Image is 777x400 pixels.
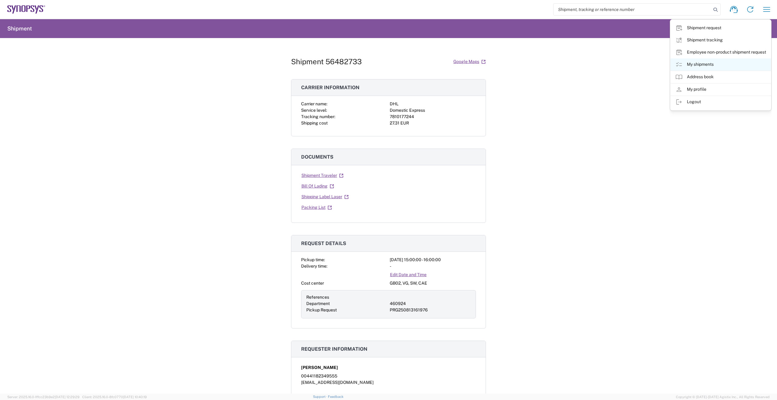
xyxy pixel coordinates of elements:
[306,295,329,300] span: References
[390,101,476,107] div: DHL
[670,46,771,58] a: Employee non-product shipment request
[123,395,147,399] span: [DATE] 10:40:19
[301,379,476,386] div: [EMAIL_ADDRESS][DOMAIN_NAME]
[301,373,476,379] div: 00441182349555
[670,71,771,83] a: Address book
[328,395,343,398] a: Feedback
[301,191,349,202] a: Shipping Label Laser
[301,346,367,352] span: Requester information
[390,120,476,126] div: 27.31 EUR
[291,57,362,66] h1: Shipment 56482733
[301,101,327,106] span: Carrier name:
[7,25,32,32] h2: Shipment
[55,395,79,399] span: [DATE] 12:29:29
[670,58,771,71] a: My shipments
[82,395,147,399] span: Client: 2025.16.0-8fc0770
[301,181,334,191] a: Bill Of Lading
[390,107,476,114] div: Domestic Express
[670,83,771,96] a: My profile
[306,300,387,307] div: Department
[670,22,771,34] a: Shipment request
[301,257,325,262] span: Pickup time:
[670,96,771,108] a: Logout
[313,395,328,398] a: Support
[301,264,327,268] span: Delivery time:
[390,280,476,286] div: GB02, VG, SW, CAE
[676,394,770,400] span: Copyright © [DATE]-[DATE] Agistix Inc., All Rights Reserved
[301,114,335,119] span: Tracking number:
[301,170,344,181] a: Shipment Traveler
[554,4,711,15] input: Shipment, tracking or reference number
[301,154,333,160] span: Documents
[301,121,328,125] span: Shipping cost
[390,300,471,307] div: 460924
[301,364,338,371] span: [PERSON_NAME]
[390,269,427,280] a: Edit Date and Time
[390,257,476,263] div: [DATE] 15:00:00 - 16:00:00
[390,263,476,269] div: -
[301,108,327,113] span: Service level:
[453,56,486,67] a: Google Maps
[301,281,324,286] span: Cost center
[7,395,79,399] span: Server: 2025.16.0-1ffcc23b9e2
[301,85,360,90] span: Carrier information
[390,307,471,313] div: PRG250813161976
[306,307,387,313] div: Pickup Request
[390,114,476,120] div: 7810177244
[670,34,771,46] a: Shipment tracking
[301,240,346,246] span: Request details
[301,202,332,213] a: Packing List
